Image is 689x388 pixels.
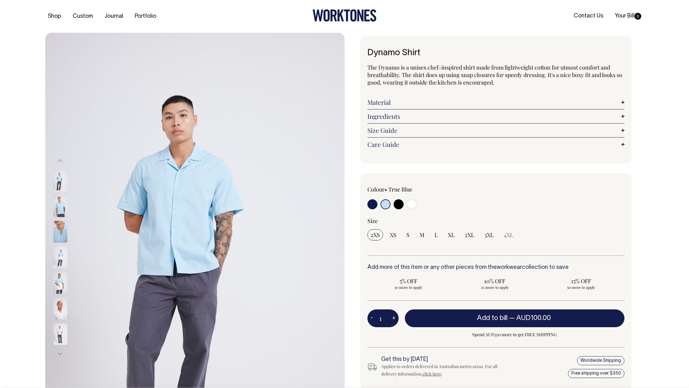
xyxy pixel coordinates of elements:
[367,64,622,86] span: The Dynamo is a unisex chef-inspired shirt made from lightweight cotton for utmost comfort and br...
[477,315,507,321] span: Add to bill
[445,229,458,240] input: XL
[465,231,474,239] span: 2XL
[405,309,624,327] button: Add to bill —AUD100.00
[53,272,67,294] img: true-blue
[422,371,441,377] a: click here
[381,363,508,378] div: Applies to orders delivered in Australian metro areas. For all delivery information, .
[457,285,533,290] span: 25 more to apply
[367,113,624,120] a: Ingredients
[53,298,67,319] img: off-white
[367,99,624,106] a: Material
[454,275,536,292] input: 10% OFF 25 more to apply
[132,11,159,22] a: Portfolio
[367,264,624,271] h6: Add more of this item or any other pieces from the collection to save
[53,246,67,268] img: true-blue
[388,186,412,193] label: True Blue
[53,195,67,217] img: true-blue
[389,312,399,325] button: +
[501,229,517,240] input: 4XL
[504,231,513,239] span: 4XL
[612,11,644,21] a: Your Bill0
[543,285,619,290] span: 50 more to apply
[403,229,413,240] input: S
[367,141,624,148] a: Care Guide
[516,315,551,321] span: AUD100.00
[416,229,428,240] input: M
[448,231,455,239] span: XL
[367,48,624,58] h1: Dynamo Shirt
[367,127,624,134] a: Size Guide
[543,277,619,285] span: 15% OFF
[509,315,552,321] span: —
[102,11,126,22] a: Journal
[53,170,67,192] img: true-blue
[53,323,67,345] img: off-white
[367,275,450,292] input: 5% OFF 10 more to apply
[70,11,95,22] a: Custom
[481,229,497,240] input: 3XL
[484,231,494,239] span: 3XL
[434,231,438,239] span: L
[56,154,65,168] button: Previous
[381,356,508,363] h6: Get this by [DATE]
[405,331,624,338] span: Spend AUD350 more to get FREE SHIPPING
[371,285,447,290] span: 10 more to apply
[571,11,606,21] a: Contact Us
[53,221,67,243] img: true-blue
[367,312,376,325] button: -
[497,265,522,270] a: workwear
[406,231,410,239] span: S
[385,186,387,193] span: •
[390,231,396,239] span: XS
[540,275,623,292] input: 15% OFF 50 more to apply
[367,229,383,240] input: 2XS
[431,229,441,240] input: L
[462,229,478,240] input: 2XL
[387,229,400,240] input: XS
[371,277,447,285] span: 5% OFF
[420,231,425,239] span: M
[634,13,641,20] span: 0
[371,231,380,239] span: 2XS
[367,217,624,225] div: Size
[56,347,65,361] button: Next
[457,277,533,285] span: 10% OFF
[45,11,64,22] a: Shop
[367,186,470,193] div: Colour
